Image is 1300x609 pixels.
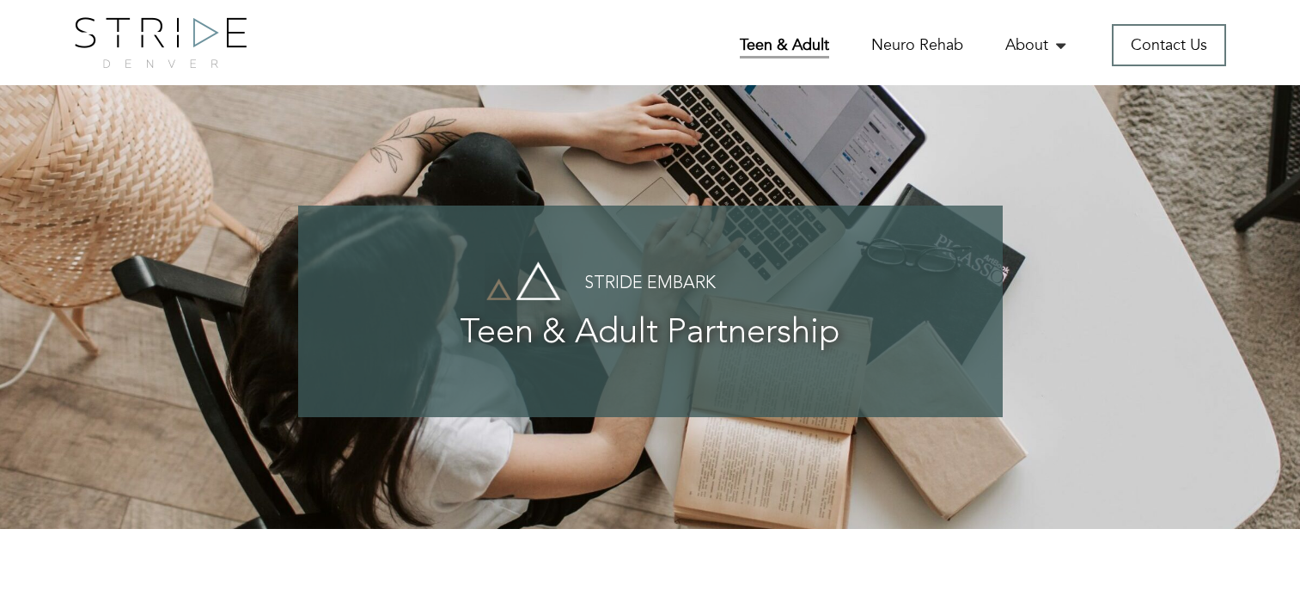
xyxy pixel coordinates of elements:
h4: Stride Embark [333,274,968,293]
a: About [1005,34,1070,56]
a: Teen & Adult [740,34,829,58]
h3: Teen & Adult Partnership [333,315,968,353]
img: logo.png [75,17,247,68]
a: Neuro Rehab [871,34,963,56]
a: Contact Us [1112,24,1226,66]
